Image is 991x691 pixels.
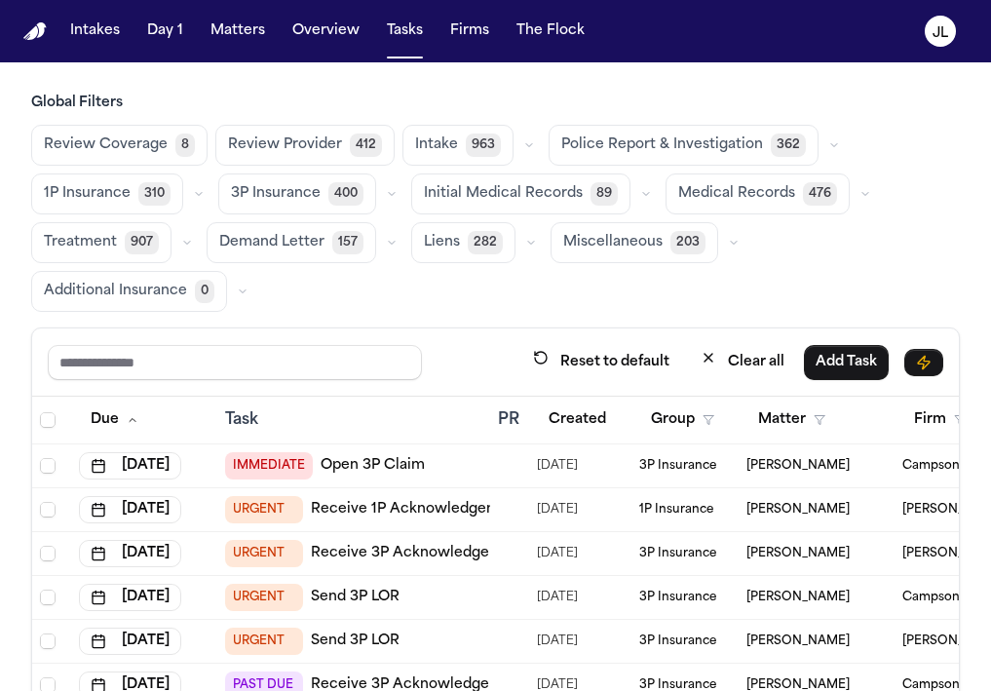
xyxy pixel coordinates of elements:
[218,173,376,214] button: 3P Insurance400
[411,173,630,214] button: Initial Medical Records89
[175,134,195,157] span: 8
[521,344,681,380] button: Reset to default
[804,345,889,380] button: Add Task
[215,125,395,166] button: Review Provider412
[31,222,172,263] button: Treatment907
[231,184,321,204] span: 3P Insurance
[411,222,515,263] button: Liens282
[771,134,806,157] span: 362
[31,173,183,214] button: 1P Insurance310
[328,182,363,206] span: 400
[125,231,159,254] span: 907
[424,233,460,252] span: Liens
[803,182,837,206] span: 476
[350,134,382,157] span: 412
[591,182,618,206] span: 89
[549,125,819,166] button: Police Report & Investigation362
[195,280,214,303] span: 0
[666,173,850,214] button: Medical Records476
[442,14,497,49] button: Firms
[379,14,431,49] button: Tasks
[415,135,458,155] span: Intake
[678,184,795,204] span: Medical Records
[228,135,342,155] span: Review Provider
[138,182,171,206] span: 310
[689,344,796,380] button: Clear all
[23,22,47,41] img: Finch Logo
[203,14,273,49] button: Matters
[139,14,191,49] button: Day 1
[468,231,503,254] span: 282
[332,231,363,254] span: 157
[561,135,763,155] span: Police Report & Investigation
[563,233,663,252] span: Miscellaneous
[904,349,943,376] button: Immediate Task
[670,231,705,254] span: 203
[23,22,47,41] a: Home
[44,233,117,252] span: Treatment
[219,233,324,252] span: Demand Letter
[44,282,187,301] span: Additional Insurance
[62,14,128,49] button: Intakes
[466,134,501,157] span: 963
[402,125,514,166] button: Intake963
[551,222,718,263] button: Miscellaneous203
[207,222,376,263] button: Demand Letter157
[509,14,592,49] button: The Flock
[31,94,960,113] h3: Global Filters
[31,271,227,312] button: Additional Insurance0
[424,184,583,204] span: Initial Medical Records
[44,135,168,155] span: Review Coverage
[285,14,367,49] button: Overview
[31,125,208,166] button: Review Coverage8
[44,184,131,204] span: 1P Insurance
